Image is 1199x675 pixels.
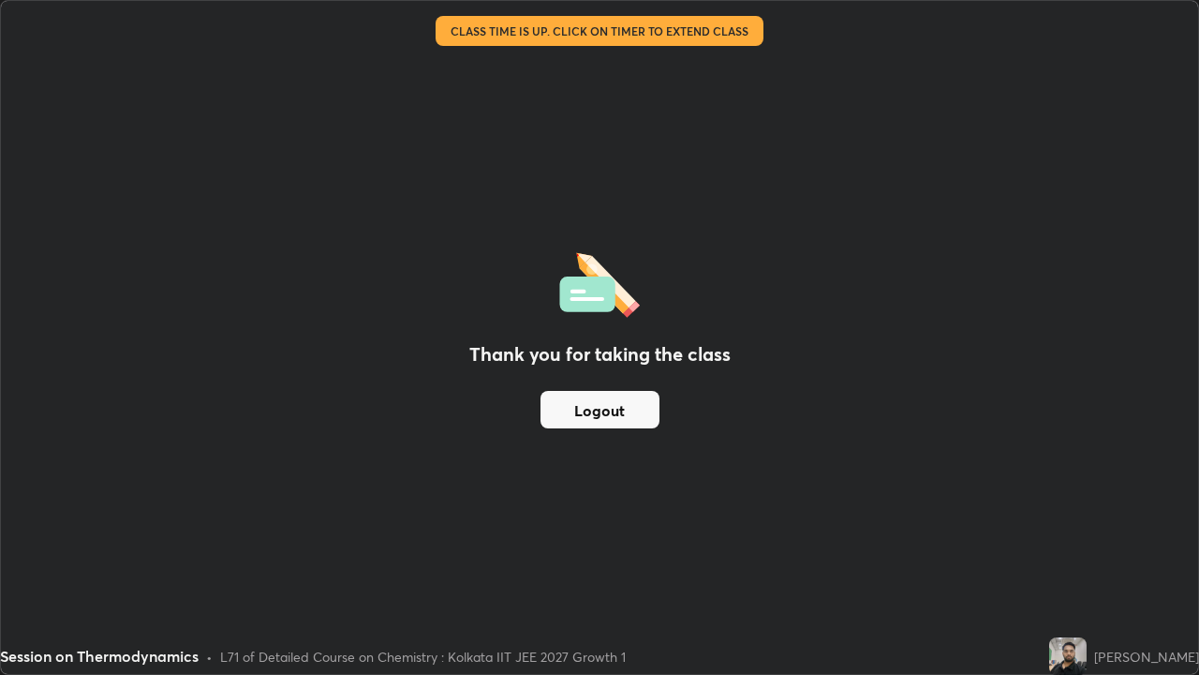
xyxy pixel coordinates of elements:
img: ec9c59354687434586b3caf7415fc5ad.jpg [1049,637,1087,675]
img: offlineFeedback.1438e8b3.svg [559,247,640,318]
h2: Thank you for taking the class [469,340,731,368]
button: Logout [540,391,659,428]
div: L71 of Detailed Course on Chemistry : Kolkata IIT JEE 2027 Growth 1 [220,647,626,667]
div: • [206,647,213,667]
div: [PERSON_NAME] [1094,647,1199,667]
